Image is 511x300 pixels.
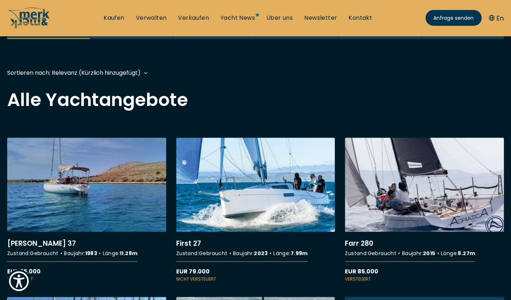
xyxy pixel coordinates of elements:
[433,14,474,22] span: Anfrage senden
[489,13,504,23] button: En
[345,138,504,282] a: More details aboutFarr 280
[425,10,482,26] a: Anfrage senden
[176,138,335,282] a: More details aboutFirst 27
[7,269,31,293] button: Show Accessibility Preferences
[266,14,293,22] a: Über uns
[104,14,124,22] a: Kaufen
[7,138,166,282] a: More details about[PERSON_NAME] 37
[348,14,372,22] a: Kontakt
[136,14,167,22] a: Verwalten
[7,91,504,109] h2: Alle Yachtangebote
[304,14,337,22] a: Newsletter
[7,68,141,77] div: Sortieren nach: Relevanz (Kürzlich hinzugefügt)
[220,14,255,22] a: Yacht News
[178,14,209,22] a: Verkaufen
